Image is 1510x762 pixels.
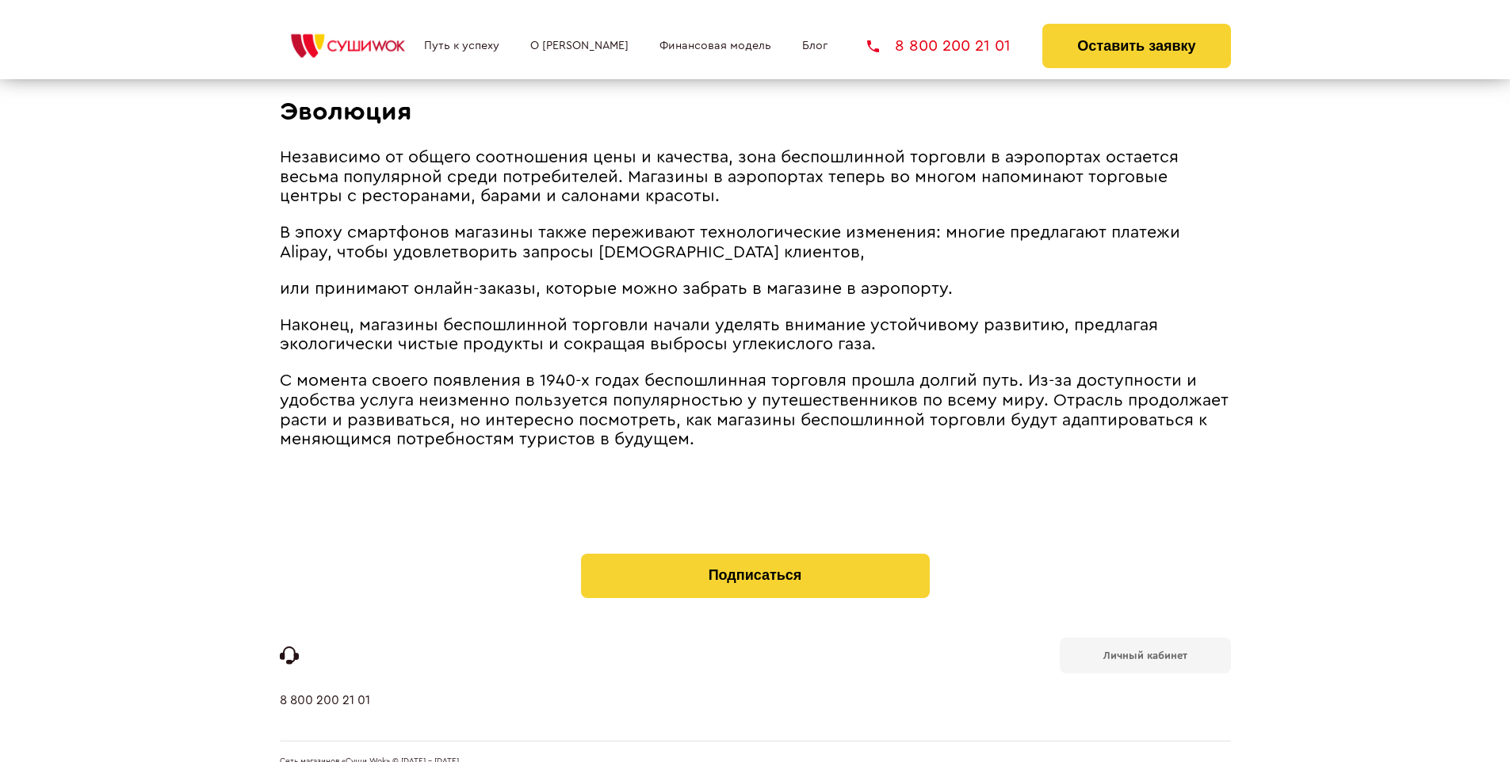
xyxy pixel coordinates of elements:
[280,149,1179,204] span: Независимо от общего соотношения цены и качества, зона беспошлинной торговли в аэропортах остаетс...
[895,38,1011,54] span: 8 800 200 21 01
[280,317,1158,353] span: Наконец, магазины беспошлинной торговли начали уделять внимание устойчивому развитию, предлагая э...
[280,372,1229,448] span: С момента своего появления в 1940-х годах беспошлинная торговля прошла долгий путь. Из-за доступн...
[424,40,499,52] a: Путь к успеху
[530,40,629,52] a: О [PERSON_NAME]
[1103,650,1187,661] b: Личный кабинет
[280,99,412,124] span: Эволюция
[867,38,1011,54] a: 8 800 200 21 01
[280,693,370,741] a: 8 800 200 21 01
[280,224,1180,261] span: В эпоху смартфонов магазины также переживают технологические изменения: многие предлагают платежи...
[802,40,828,52] a: Блог
[581,554,930,598] button: Подписаться
[1042,24,1230,68] button: Оставить заявку
[1060,638,1231,673] a: Личный кабинет
[659,40,771,52] a: Финансовая модель
[280,280,953,297] span: или принимают онлайн-заказы, которые можно забрать в магазине в аэропорту.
